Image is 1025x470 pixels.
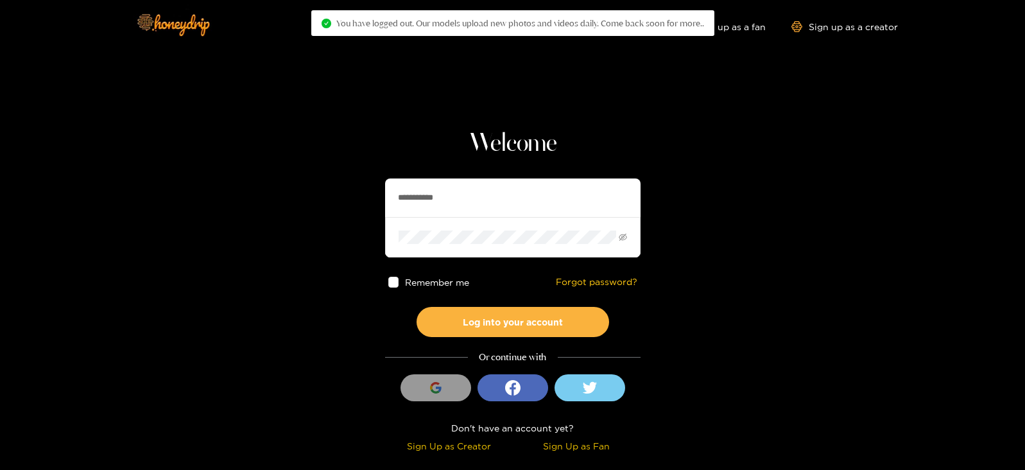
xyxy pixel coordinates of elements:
div: Don't have an account yet? [385,421,641,435]
span: Remember me [405,277,469,287]
a: Forgot password? [556,277,637,288]
a: Sign up as a creator [791,21,898,32]
span: check-circle [322,19,331,28]
div: Sign Up as Fan [516,439,637,453]
div: Sign Up as Creator [388,439,510,453]
button: Log into your account [417,307,609,337]
div: Or continue with [385,350,641,365]
a: Sign up as a fan [678,21,766,32]
span: You have logged out. Our models upload new photos and videos daily. Come back soon for more.. [336,18,704,28]
span: eye-invisible [619,233,627,241]
h1: Welcome [385,128,641,159]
